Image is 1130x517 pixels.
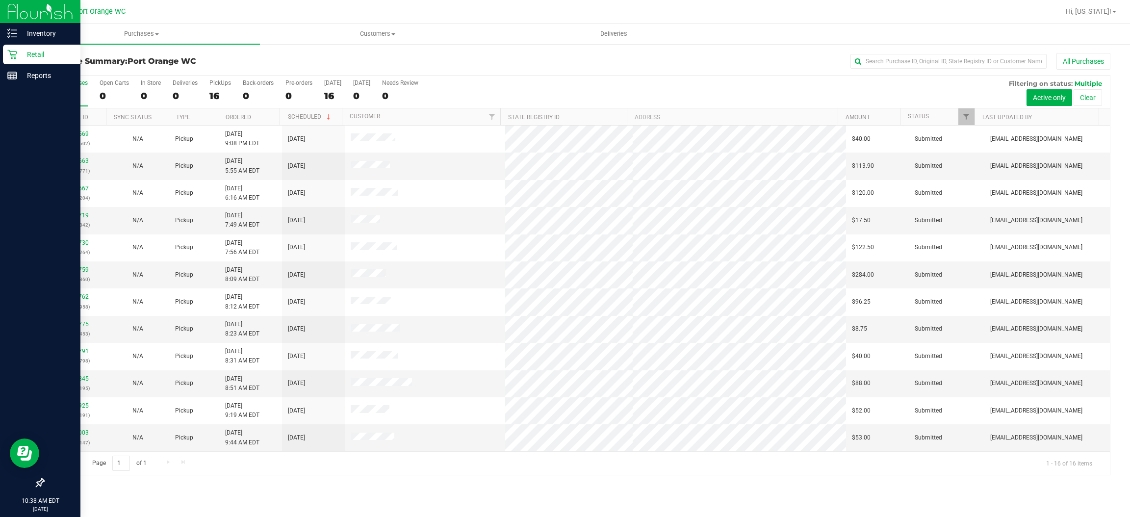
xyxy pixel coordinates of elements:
[175,270,193,280] span: Pickup
[285,79,312,86] div: Pre-orders
[260,29,496,38] span: Customers
[1038,456,1100,470] span: 1 - 16 of 16 items
[225,347,259,365] span: [DATE] 8:31 AM EDT
[132,188,143,198] button: N/A
[114,114,152,121] a: Sync Status
[990,324,1082,334] span: [EMAIL_ADDRESS][DOMAIN_NAME]
[915,352,942,361] span: Submitted
[915,243,942,252] span: Submitted
[17,49,76,60] p: Retail
[84,456,154,471] span: Page of 1
[915,161,942,171] span: Submitted
[75,7,126,16] span: Port Orange WC
[353,90,370,102] div: 0
[132,243,143,252] button: N/A
[508,114,560,121] a: State Registry ID
[846,114,870,121] a: Amount
[209,79,231,86] div: PickUps
[915,433,942,442] span: Submitted
[7,50,17,59] inline-svg: Retail
[4,496,76,505] p: 10:38 AM EDT
[353,79,370,86] div: [DATE]
[852,243,874,252] span: $122.50
[852,270,874,280] span: $284.00
[175,324,193,334] span: Pickup
[1075,79,1102,87] span: Multiple
[990,243,1082,252] span: [EMAIL_ADDRESS][DOMAIN_NAME]
[1074,89,1102,106] button: Clear
[175,297,193,307] span: Pickup
[627,108,838,126] th: Address
[852,433,871,442] span: $53.00
[4,505,76,513] p: [DATE]
[132,161,143,171] button: N/A
[350,113,380,120] a: Customer
[100,90,129,102] div: 0
[132,189,143,196] span: Not Applicable
[990,134,1082,144] span: [EMAIL_ADDRESS][DOMAIN_NAME]
[132,433,143,442] button: N/A
[175,216,193,225] span: Pickup
[990,433,1082,442] span: [EMAIL_ADDRESS][DOMAIN_NAME]
[915,379,942,388] span: Submitted
[990,270,1082,280] span: [EMAIL_ADDRESS][DOMAIN_NAME]
[852,134,871,144] span: $40.00
[324,90,341,102] div: 16
[915,134,942,144] span: Submitted
[288,161,305,171] span: [DATE]
[990,188,1082,198] span: [EMAIL_ADDRESS][DOMAIN_NAME]
[175,161,193,171] span: Pickup
[852,352,871,361] span: $40.00
[982,114,1032,121] a: Last Updated By
[225,292,259,311] span: [DATE] 8:12 AM EDT
[915,297,942,307] span: Submitted
[908,113,929,120] a: Status
[496,24,732,44] a: Deliveries
[288,216,305,225] span: [DATE]
[288,352,305,361] span: [DATE]
[132,135,143,142] span: Not Applicable
[132,407,143,414] span: Not Applicable
[176,114,190,121] a: Type
[24,29,260,38] span: Purchases
[112,456,130,471] input: 1
[7,71,17,80] inline-svg: Reports
[175,406,193,415] span: Pickup
[175,243,193,252] span: Pickup
[288,134,305,144] span: [DATE]
[990,352,1082,361] span: [EMAIL_ADDRESS][DOMAIN_NAME]
[990,161,1082,171] span: [EMAIL_ADDRESS][DOMAIN_NAME]
[226,114,251,121] a: Ordered
[100,79,129,86] div: Open Carts
[958,108,975,125] a: Filter
[225,184,259,203] span: [DATE] 6:16 AM EDT
[132,271,143,278] span: Not Applicable
[288,270,305,280] span: [DATE]
[175,433,193,442] span: Pickup
[285,90,312,102] div: 0
[288,379,305,388] span: [DATE]
[243,90,274,102] div: 0
[132,298,143,305] span: Not Applicable
[132,270,143,280] button: N/A
[1027,89,1072,106] button: Active only
[915,324,942,334] span: Submitted
[132,162,143,169] span: Not Applicable
[288,188,305,198] span: [DATE]
[7,28,17,38] inline-svg: Inventory
[288,243,305,252] span: [DATE]
[990,216,1082,225] span: [EMAIL_ADDRESS][DOMAIN_NAME]
[587,29,641,38] span: Deliveries
[173,79,198,86] div: Deliveries
[132,406,143,415] button: N/A
[225,265,259,284] span: [DATE] 8:09 AM EDT
[132,352,143,361] button: N/A
[288,433,305,442] span: [DATE]
[225,238,259,257] span: [DATE] 7:56 AM EDT
[173,90,198,102] div: 0
[852,406,871,415] span: $52.00
[915,270,942,280] span: Submitted
[288,324,305,334] span: [DATE]
[382,79,418,86] div: Needs Review
[225,211,259,230] span: [DATE] 7:49 AM EDT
